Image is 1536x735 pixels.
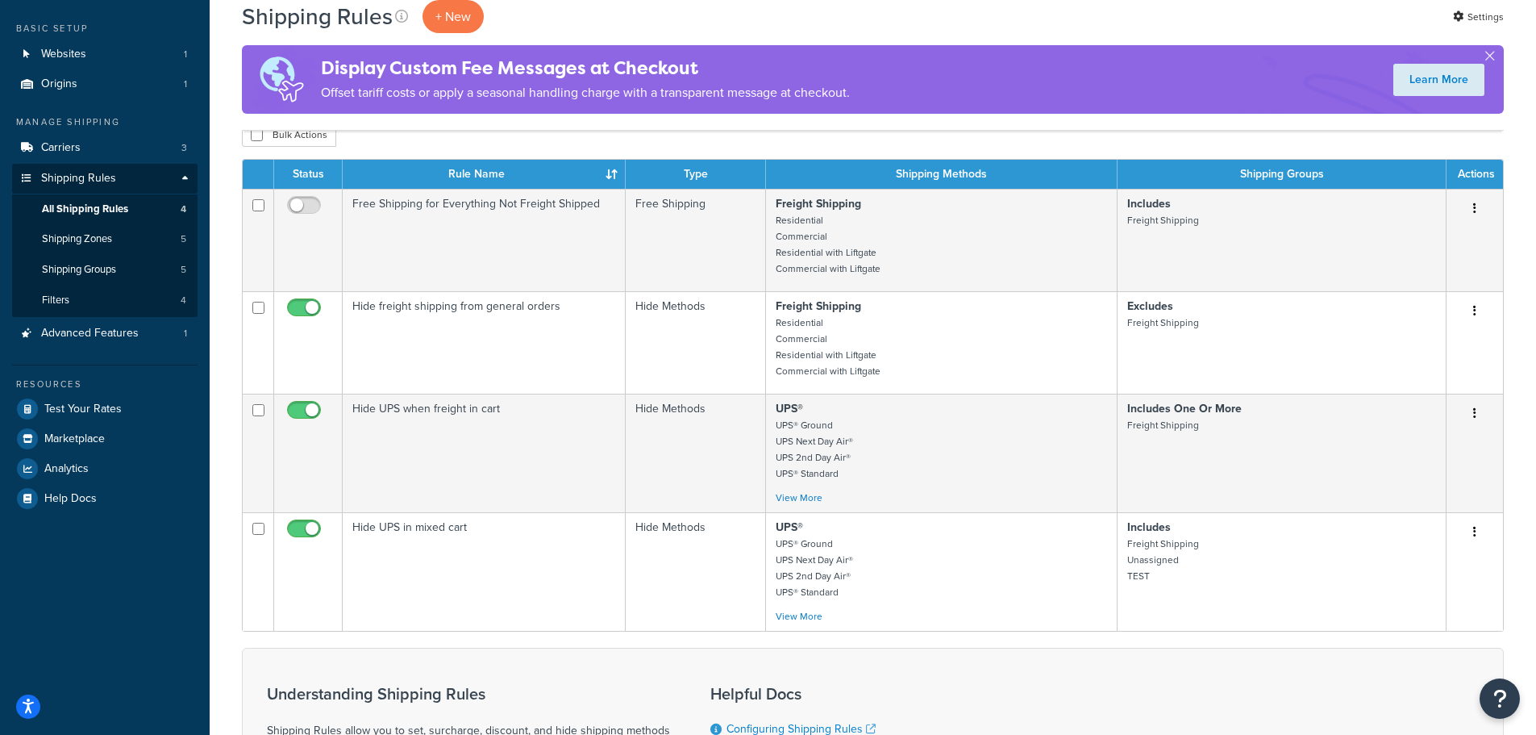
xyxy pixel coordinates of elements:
[626,160,766,189] th: Type
[343,189,626,291] td: Free Shipping for Everything Not Freight Shipped
[12,69,198,99] li: Origins
[12,255,198,285] a: Shipping Groups 5
[181,263,186,277] span: 5
[44,403,122,416] span: Test Your Rates
[626,512,766,631] td: Hide Methods
[776,213,880,276] small: Residential Commercial Residential with Liftgate Commercial with Liftgate
[12,286,198,315] li: Filters
[1127,537,1199,583] small: Freight Shipping Unassigned TEST
[42,203,128,216] span: All Shipping Rules
[12,40,198,69] a: Websites 1
[766,160,1118,189] th: Shipping Methods
[12,69,198,99] a: Origins 1
[184,77,187,91] span: 1
[242,123,336,147] button: Bulk Actions
[42,294,69,307] span: Filters
[12,319,198,349] a: Advanced Features 1
[41,77,77,91] span: Origins
[44,432,105,446] span: Marketplace
[242,1,393,32] h1: Shipping Rules
[12,164,198,194] a: Shipping Rules
[710,685,975,703] h3: Helpful Docs
[776,400,803,417] strong: UPS®
[12,133,198,163] li: Carriers
[12,224,198,254] a: Shipping Zones 5
[343,160,626,189] th: Rule Name : activate to sort column ascending
[41,48,86,61] span: Websites
[12,286,198,315] a: Filters 4
[274,160,343,189] th: Status
[343,512,626,631] td: Hide UPS in mixed cart
[184,327,187,340] span: 1
[1127,315,1199,330] small: Freight Shipping
[776,298,861,315] strong: Freight Shipping
[321,55,850,81] h4: Display Custom Fee Messages at Checkout
[1447,160,1503,189] th: Actions
[12,395,198,424] a: Test Your Rates
[12,484,198,513] a: Help Docs
[41,172,116,186] span: Shipping Rules
[12,40,198,69] li: Websites
[12,164,198,317] li: Shipping Rules
[321,81,850,104] p: Offset tariff costs or apply a seasonal handling charge with a transparent message at checkout.
[12,194,198,224] a: All Shipping Rules 4
[12,378,198,391] div: Resources
[41,327,139,340] span: Advanced Features
[44,492,97,506] span: Help Docs
[181,232,186,246] span: 5
[626,189,766,291] td: Free Shipping
[42,232,112,246] span: Shipping Zones
[181,294,186,307] span: 4
[181,141,187,155] span: 3
[1127,213,1199,228] small: Freight Shipping
[1127,195,1171,212] strong: Includes
[1127,298,1173,315] strong: Excludes
[626,394,766,512] td: Hide Methods
[343,394,626,512] td: Hide UPS when freight in cart
[1393,64,1484,96] a: Learn More
[1127,400,1242,417] strong: Includes One Or More
[41,141,81,155] span: Carriers
[12,133,198,163] a: Carriers 3
[1118,160,1447,189] th: Shipping Groups
[12,224,198,254] li: Shipping Zones
[12,22,198,35] div: Basic Setup
[776,519,803,536] strong: UPS®
[12,319,198,349] li: Advanced Features
[267,685,670,703] h3: Understanding Shipping Rules
[776,491,822,505] a: View More
[776,537,853,599] small: UPS® Ground UPS Next Day Air® UPS 2nd Day Air® UPS® Standard
[1480,679,1520,719] button: Open Resource Center
[12,454,198,483] a: Analytics
[42,263,116,277] span: Shipping Groups
[776,315,880,378] small: Residential Commercial Residential with Liftgate Commercial with Liftgate
[1127,519,1171,536] strong: Includes
[181,203,186,216] span: 4
[343,291,626,394] td: Hide freight shipping from general orders
[12,194,198,224] li: All Shipping Rules
[12,424,198,453] a: Marketplace
[776,418,853,481] small: UPS® Ground UPS Next Day Air® UPS 2nd Day Air® UPS® Standard
[776,609,822,624] a: View More
[44,462,89,476] span: Analytics
[1127,418,1199,432] small: Freight Shipping
[626,291,766,394] td: Hide Methods
[1453,6,1504,28] a: Settings
[776,195,861,212] strong: Freight Shipping
[242,45,321,114] img: duties-banner-06bc72dcb5fe05cb3f9472aba00be2ae8eb53ab6f0d8bb03d382ba314ac3c341.png
[12,115,198,129] div: Manage Shipping
[184,48,187,61] span: 1
[12,255,198,285] li: Shipping Groups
